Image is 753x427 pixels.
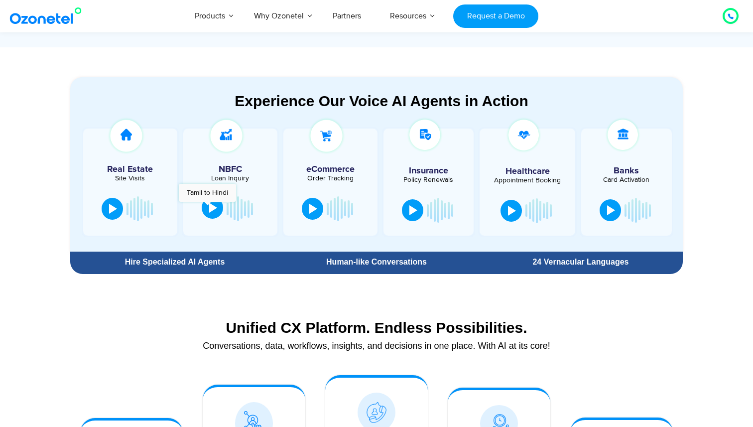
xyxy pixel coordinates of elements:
h5: Banks [586,166,667,175]
h5: Healthcare [487,167,568,176]
a: Request a Demo [453,4,538,28]
div: Human-like Conversations [279,258,474,266]
h5: eCommerce [288,165,373,174]
div: Site Visits [88,175,172,182]
div: Experience Our Voice AI Agents in Action [80,92,683,110]
h5: Insurance [388,166,469,175]
div: 24 Vernacular Languages [484,258,678,266]
div: Appointment Booking [487,177,568,184]
div: Card Activation [586,176,667,183]
div: Policy Renewals [388,176,469,183]
div: Order Tracking [288,175,373,182]
h5: Real Estate [88,165,172,174]
div: Loan Inquiry [188,175,272,182]
div: Hire Specialized AI Agents [75,258,274,266]
div: Conversations, data, workflows, insights, and decisions in one place. With AI at its core! [75,341,678,350]
h5: NBFC [188,165,272,174]
div: Unified CX Platform. Endless Possibilities. [75,319,678,336]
